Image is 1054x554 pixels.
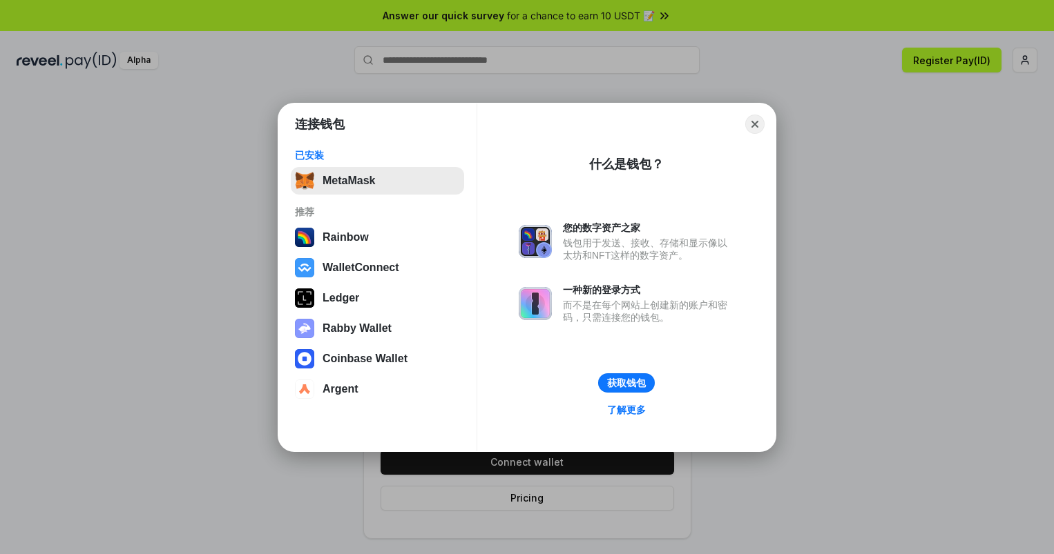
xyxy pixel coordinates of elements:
div: Rabby Wallet [323,322,392,335]
img: svg+xml,%3Csvg%20width%3D%2228%22%20height%3D%2228%22%20viewBox%3D%220%200%2028%2028%22%20fill%3D... [295,349,314,368]
button: Coinbase Wallet [291,345,464,373]
button: MetaMask [291,167,464,195]
img: svg+xml,%3Csvg%20xmlns%3D%22http%3A%2F%2Fwww.w3.org%2F2000%2Fsvg%22%20fill%3D%22none%22%20viewBox... [295,319,314,338]
div: 一种新的登录方式 [563,284,734,296]
div: 获取钱包 [607,377,646,389]
div: 而不是在每个网站上创建新的账户和密码，只需连接您的钱包。 [563,299,734,324]
div: WalletConnect [323,261,399,274]
button: Ledger [291,284,464,312]
div: MetaMask [323,175,375,187]
div: Argent [323,383,358,395]
div: Rainbow [323,231,369,244]
img: svg+xml,%3Csvg%20width%3D%22120%22%20height%3D%22120%22%20viewBox%3D%220%200%20120%20120%22%20fil... [295,228,314,247]
button: WalletConnect [291,254,464,281]
button: 获取钱包 [598,373,655,393]
div: 已安装 [295,149,460,161]
img: svg+xml,%3Csvg%20xmlns%3D%22http%3A%2F%2Fwww.w3.org%2F2000%2Fsvg%22%20fill%3D%22none%22%20viewBox... [519,287,552,320]
div: 推荐 [295,206,460,218]
img: svg+xml,%3Csvg%20fill%3D%22none%22%20height%3D%2233%22%20viewBox%3D%220%200%2035%2033%22%20width%... [295,171,314,190]
div: 钱包用于发送、接收、存储和显示像以太坊和NFT这样的数字资产。 [563,237,734,261]
div: Ledger [323,292,359,304]
img: svg+xml,%3Csvg%20xmlns%3D%22http%3A%2F%2Fwww.w3.org%2F2000%2Fsvg%22%20fill%3D%22none%22%20viewBox... [519,225,552,258]
img: svg+xml,%3Csvg%20width%3D%2228%22%20height%3D%2228%22%20viewBox%3D%220%200%2028%2028%22%20fill%3D... [295,379,314,399]
button: Rabby Wallet [291,315,464,342]
button: Argent [291,375,464,403]
button: Close [745,115,765,134]
h1: 连接钱包 [295,116,345,132]
img: svg+xml,%3Csvg%20xmlns%3D%22http%3A%2F%2Fwww.w3.org%2F2000%2Fsvg%22%20width%3D%2228%22%20height%3... [295,288,314,308]
div: 什么是钱包？ [589,156,664,172]
button: Rainbow [291,224,464,251]
div: 了解更多 [607,404,646,416]
a: 了解更多 [599,401,654,419]
div: 您的数字资产之家 [563,221,734,234]
img: svg+xml,%3Csvg%20width%3D%2228%22%20height%3D%2228%22%20viewBox%3D%220%200%2028%2028%22%20fill%3D... [295,258,314,277]
div: Coinbase Wallet [323,353,408,365]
